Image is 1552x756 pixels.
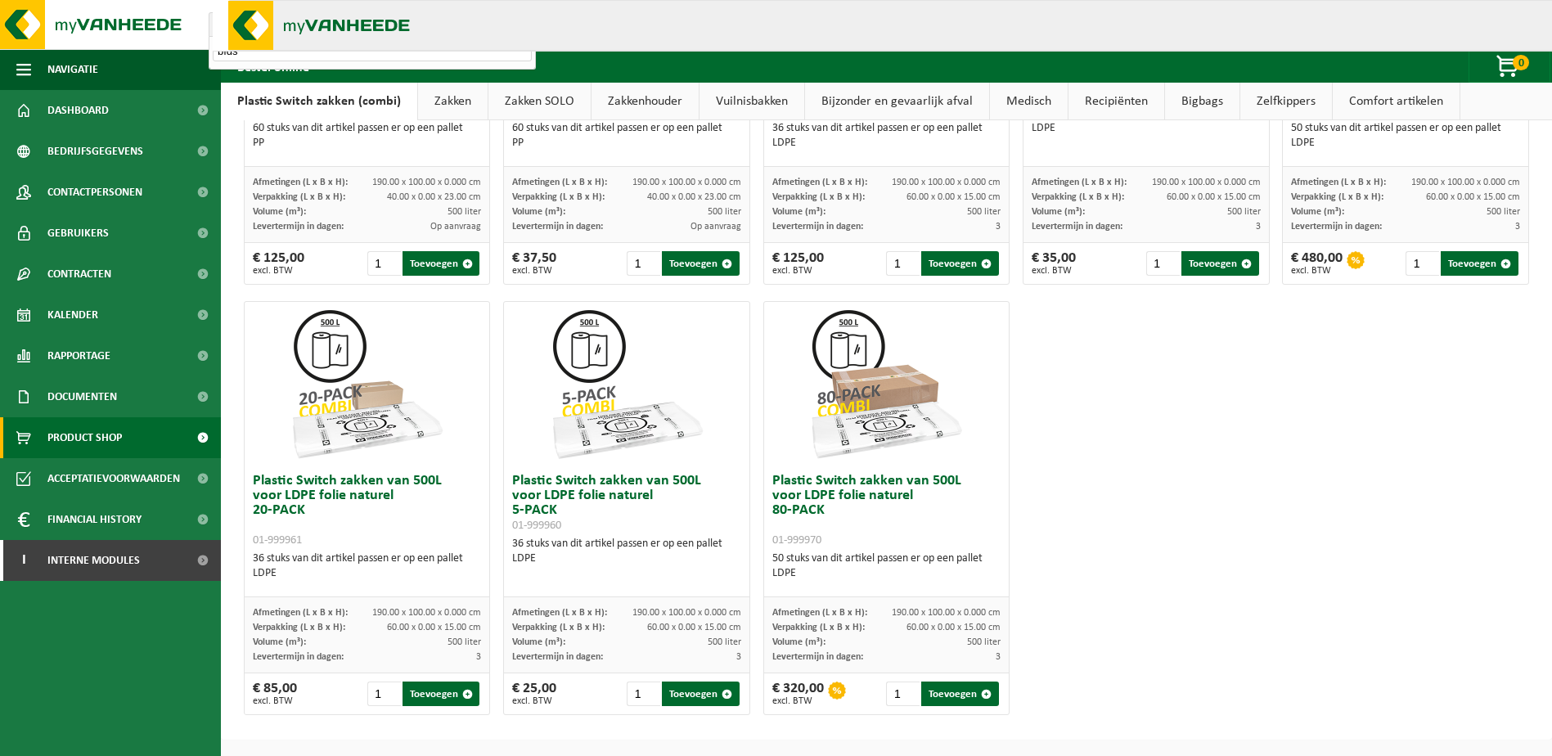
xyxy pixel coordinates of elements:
span: 500 liter [448,207,481,217]
span: Afmetingen (L x B x H): [772,178,867,187]
span: 500 liter [1487,207,1520,217]
img: 01-999970 [804,302,968,466]
span: excl. BTW [512,696,556,706]
span: Product Shop [47,417,122,458]
span: 190.00 x 100.00 x 0.000 cm [892,608,1001,618]
span: 3 [476,652,481,662]
h3: Plastic Switch zakken van 500L voor LDPE folie naturel 5-PACK [512,474,741,533]
input: 1 [627,251,660,276]
span: Volume (m³): [253,637,306,647]
span: 01-999960 [512,520,561,532]
span: Afmetingen (L x B x H): [512,178,607,187]
span: Afmetingen (L x B x H): [253,608,348,618]
span: Levertermijn in dagen: [253,222,344,232]
input: 1 [627,682,660,706]
input: 1 [1406,251,1439,276]
span: Contracten [47,254,111,295]
div: PP [512,136,741,151]
div: LDPE [1032,121,1261,136]
span: 190.00 x 100.00 x 0.000 cm [632,178,741,187]
span: 500 liter [967,637,1001,647]
span: excl. BTW [253,696,297,706]
div: € 320,00 [772,682,824,706]
span: Op aanvraag [691,222,741,232]
div: € 35,00 [1032,251,1076,276]
span: Volume (m³): [512,207,565,217]
span: Acceptatievoorwaarden [47,458,180,499]
span: excl. BTW [1032,266,1076,276]
span: excl. BTW [253,266,304,276]
span: 500 liter [708,637,741,647]
div: € 37,50 [512,251,556,276]
input: 1 [367,251,401,276]
span: Op aanvraag [430,222,481,232]
span: Afmetingen (L x B x H): [1032,178,1127,187]
span: excl. BTW [772,266,824,276]
span: excl. BTW [772,696,824,706]
button: Toevoegen [1441,251,1518,276]
input: 1 [1146,251,1180,276]
a: Bijzonder en gevaarlijk afval [805,83,989,120]
div: € 125,00 [253,251,304,276]
span: 190.00 x 100.00 x 0.000 cm [1411,178,1520,187]
span: excl. BTW [512,266,556,276]
button: Toevoegen [403,251,480,276]
div: 50 stuks van dit artikel passen er op een pallet [772,551,1001,581]
span: Levertermijn in dagen: [1291,222,1382,232]
span: Verpakking (L x B x H): [512,192,605,202]
span: Contactpersonen [47,172,142,213]
div: LDPE [772,566,1001,581]
span: Navigatie [47,49,98,90]
span: 60.00 x 0.00 x 15.00 cm [1167,192,1261,202]
span: 190.00 x 100.00 x 0.000 cm [372,608,481,618]
span: Volume (m³): [1032,207,1085,217]
span: Verpakking (L x B x H): [253,192,345,202]
span: Afmetingen (L x B x H): [512,608,607,618]
span: 3 [996,652,1001,662]
span: 60.00 x 0.00 x 15.00 cm [647,623,741,632]
a: Medisch [990,83,1068,120]
a: Zelfkippers [1240,83,1332,120]
span: 500 liter [1227,207,1261,217]
button: Toevoegen [662,251,740,276]
div: € 25,00 [512,682,556,706]
span: Levertermijn in dagen: [512,652,603,662]
span: 40.00 x 0.00 x 23.00 cm [387,192,481,202]
div: 36 stuks van dit artikel passen er op een pallet [772,121,1001,151]
img: myVanheede [228,1,425,50]
span: Levertermijn in dagen: [772,222,863,232]
span: 01-999970 [772,534,821,547]
span: 60.00 x 0.00 x 15.00 cm [906,623,1001,632]
button: Toevoegen [1181,251,1259,276]
span: Afmetingen (L x B x H): [772,608,867,618]
div: 60 stuks van dit artikel passen er op een pallet [253,121,482,151]
span: Gebruikers [47,213,109,254]
span: 01-999961 [253,534,302,547]
div: 50 stuks van dit artikel passen er op een pallet [1291,121,1520,151]
a: Zakken SOLO [488,83,591,120]
div: LDPE [772,136,1001,151]
div: € 480,00 [1291,251,1343,276]
span: Kalender [47,295,98,335]
button: Toevoegen [403,682,480,706]
div: LDPE [253,566,482,581]
input: 1 [886,682,920,706]
span: 500 liter [967,207,1001,217]
div: LDPE [512,551,741,566]
button: Toevoegen [921,682,999,706]
input: 1 [886,251,920,276]
h3: Plastic Switch zakken van 500L voor LDPE folie naturel 80-PACK [772,474,1001,547]
span: Dashboard [47,90,109,131]
button: 0 [1469,50,1550,83]
span: Verpakking (L x B x H): [253,623,345,632]
button: Toevoegen [662,682,740,706]
span: 3 [1256,222,1261,232]
span: Documenten [47,376,117,417]
div: € 85,00 [253,682,297,706]
span: 190.00 x 100.00 x 0.000 cm [1152,178,1261,187]
span: Verpakking (L x B x H): [772,192,865,202]
span: 190.00 x 100.00 x 0.000 cm [372,178,481,187]
span: 500 liter [448,637,481,647]
a: Plastic Switch zakken (combi) [221,83,417,120]
div: € 125,00 [772,251,824,276]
